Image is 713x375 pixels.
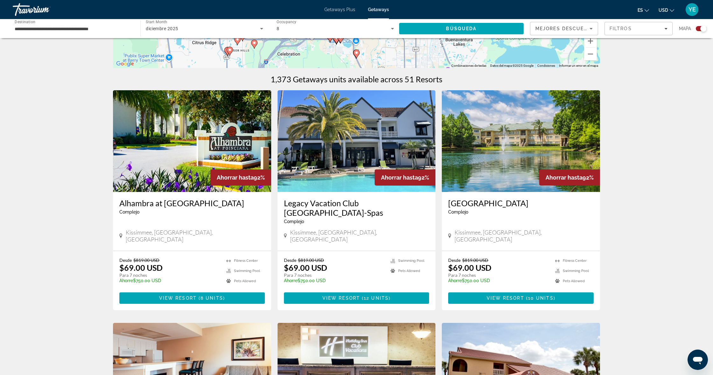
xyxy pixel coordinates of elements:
[398,259,424,263] span: Swimming Pool
[487,296,524,301] span: View Resort
[201,296,223,301] span: 8 units
[559,64,598,67] a: Informar un error en el mapa
[15,19,35,24] span: Destination
[448,198,594,208] a: [GEOGRAPHIC_DATA]
[277,20,297,24] span: Occupancy
[490,64,533,67] span: Datos del mapa ©2025 Google
[448,263,491,272] p: $69.00 USD
[360,296,391,301] span: ( )
[234,279,256,283] span: Pets Allowed
[284,257,296,263] span: Desde
[234,259,258,263] span: Fitness Center
[535,25,593,32] mat-select: Sort by
[448,278,549,283] p: $750.00 USD
[119,209,139,215] span: Complejo
[688,6,696,13] span: YE
[638,8,643,13] span: es
[119,263,163,272] p: $69.00 USD
[322,296,360,301] span: View Resort
[364,296,389,301] span: 12 units
[278,90,436,192] img: Legacy Vacation Club Orlando-Spas
[271,74,442,84] h1: 1,373 Getaways units available across 51 Resorts
[146,26,178,31] span: diciembre 2025
[119,198,265,208] a: Alhambra at [GEOGRAPHIC_DATA]
[324,7,355,12] a: Getaways Plus
[284,292,429,304] button: View Resort(12 units)
[563,259,587,263] span: Fitness Center
[115,60,136,68] img: Google
[119,278,133,283] span: Ahorre
[290,229,429,243] span: Kissimmee, [GEOGRAPHIC_DATA], [GEOGRAPHIC_DATA]
[584,48,597,60] button: Alejar
[537,64,555,67] a: Condiciones (se abre en una nueva pestaña)
[119,278,220,283] p: $750.00 USD
[448,272,549,278] p: Para 7 noches
[528,296,554,301] span: 10 units
[277,26,279,31] span: 8
[455,229,594,243] span: Kissimmee, [GEOGRAPHIC_DATA], [GEOGRAPHIC_DATA]
[284,272,385,278] p: Para 7 noches
[146,20,167,24] span: Start Month
[13,1,76,18] a: Travorium
[679,24,691,33] span: Mapa
[442,90,600,192] img: Silver Lake Resort
[563,279,585,283] span: Pets Allowed
[115,60,136,68] a: Abrir esta área en Google Maps (se abre en una ventana nueva)
[684,3,700,16] button: User Menu
[448,292,594,304] button: View Resort(10 units)
[234,269,260,273] span: Swimming Pool
[546,174,582,181] span: Ahorrar hasta
[524,296,555,301] span: ( )
[119,292,265,304] button: View Resort(8 units)
[659,5,674,15] button: Change currency
[113,90,271,192] img: Alhambra at Poinciana
[284,198,429,217] a: Legacy Vacation Club [GEOGRAPHIC_DATA]-Spas
[284,278,298,283] span: Ahorre
[584,35,597,47] button: Acercar
[451,64,486,68] button: Combinaciones de teclas
[284,219,304,224] span: Complejo
[535,26,599,31] span: Mejores descuentos
[398,269,420,273] span: Pets Allowed
[217,174,254,181] span: Ahorrar hasta
[381,174,418,181] span: Ahorrar hasta
[462,257,488,263] span: $819.00 USD
[610,26,632,31] span: Filtros
[210,169,271,186] div: 92%
[448,257,461,263] span: Desde
[659,8,668,13] span: USD
[159,296,197,301] span: View Resort
[298,257,324,263] span: $819.00 USD
[133,257,159,263] span: $819.00 USD
[399,23,524,34] button: Search
[197,296,225,301] span: ( )
[375,169,435,186] div: 92%
[539,169,600,186] div: 92%
[368,7,389,12] a: Getaways
[119,272,220,278] p: Para 7 noches
[126,229,265,243] span: Kissimmee, [GEOGRAPHIC_DATA], [GEOGRAPHIC_DATA]
[284,263,327,272] p: $69.00 USD
[638,5,649,15] button: Change language
[604,22,673,35] button: Filters
[284,278,385,283] p: $750.00 USD
[119,257,132,263] span: Desde
[448,278,462,283] span: Ahorre
[446,26,477,31] span: Búsqueda
[688,350,708,370] iframe: Botón para iniciar la ventana de mensajería
[563,269,589,273] span: Swimming Pool
[448,209,468,215] span: Complejo
[15,25,132,33] input: Select destination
